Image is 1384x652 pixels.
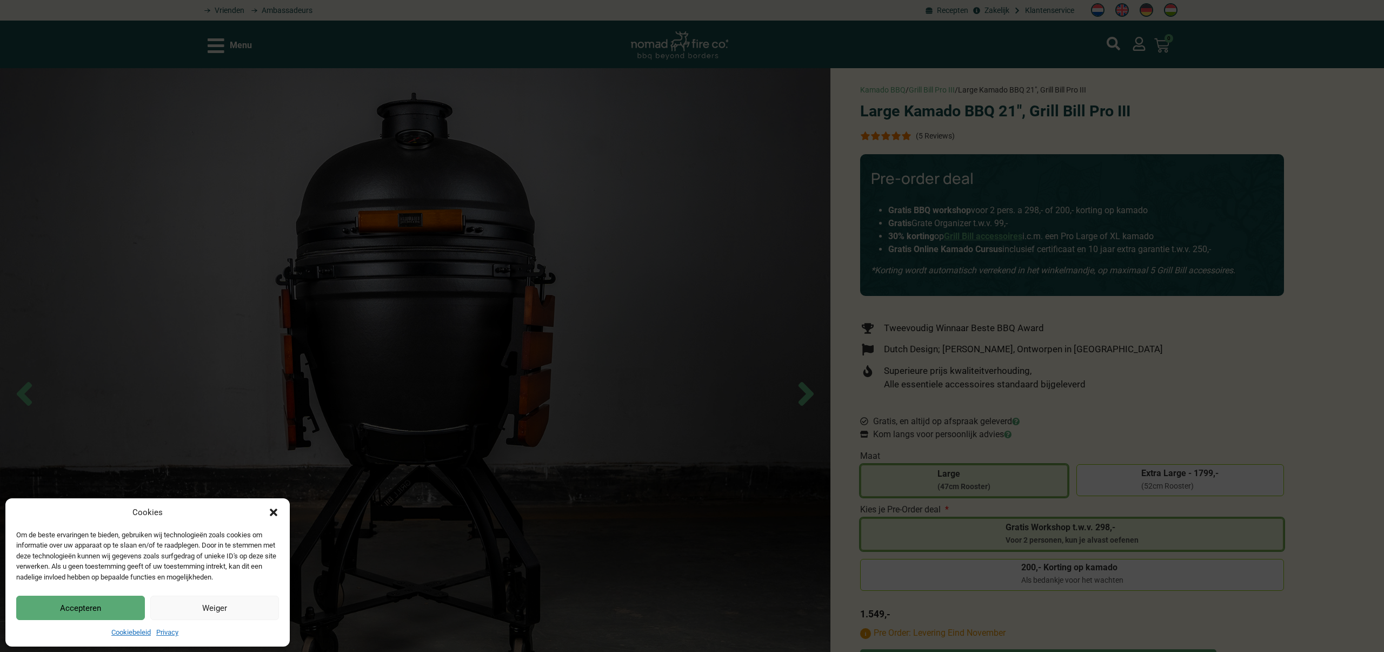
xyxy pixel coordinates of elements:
[268,507,279,518] div: Dialog sluiten
[16,596,145,620] button: Accepteren
[132,506,163,519] div: Cookies
[150,596,279,620] button: Weiger
[156,628,178,636] a: Privacy
[16,530,278,583] div: Om de beste ervaringen te bieden, gebruiken wij technologieën zoals cookies om informatie over uw...
[111,628,151,636] a: Cookiebeleid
